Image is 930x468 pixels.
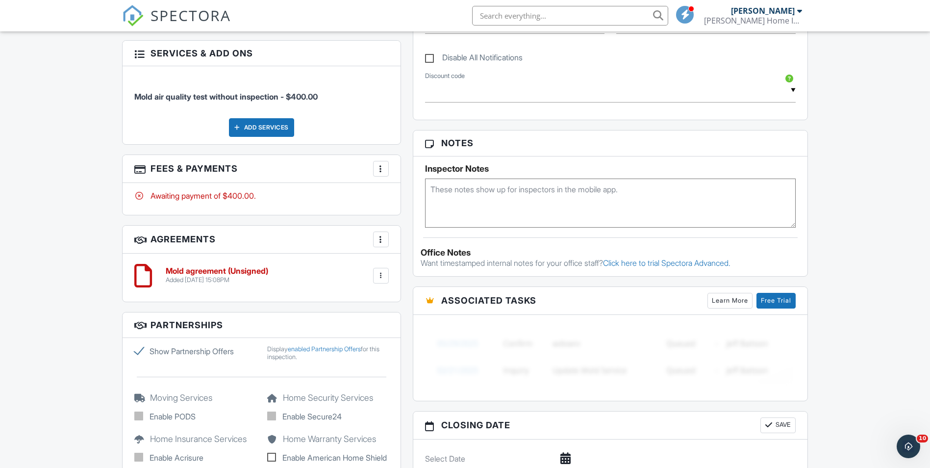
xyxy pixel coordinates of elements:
[229,118,294,137] div: Add Services
[267,411,389,422] label: Enable Secure24
[122,5,144,26] img: The Best Home Inspection Software - Spectora
[425,53,523,65] label: Disable All Notifications
[134,411,256,422] label: Enable PODS
[166,267,268,284] a: Mold agreement (Unsigned) Added [DATE] 15:08PM
[413,130,808,156] h3: Notes
[134,452,256,464] label: Enable Acrisure
[123,155,401,183] h3: Fees & Payments
[425,164,796,174] h5: Inspector Notes
[425,322,796,391] img: blurred-tasks-251b60f19c3f713f9215ee2a18cbf2105fc2d72fcd585247cf5e9ec0c957c1dd.png
[421,258,801,268] p: Want timestamped internal notes for your office staff?
[134,74,389,110] li: Service: Mold air quality test without inspection
[134,345,256,357] label: Show Partnership Offers
[267,434,389,444] h5: Home Warranty Services
[134,434,256,444] h5: Home Insurance Services
[122,13,231,34] a: SPECTORA
[441,294,536,307] span: Associated Tasks
[421,248,801,258] div: Office Notes
[134,190,389,201] div: Awaiting payment of $400.00.
[731,6,795,16] div: [PERSON_NAME]
[441,418,510,432] span: Closing date
[707,293,753,309] a: Learn More
[917,435,928,442] span: 10
[123,312,401,338] h3: Partnerships
[603,258,730,268] a: Click here to trial Spectora Advanced.
[267,345,389,361] div: Display for this inspection.
[472,6,668,26] input: Search everything...
[267,452,389,464] label: Enable American Home Shield
[134,92,318,102] span: Mold air quality test without inspection - $400.00
[288,345,361,353] a: enabled Partnership Offers
[151,5,231,26] span: SPECTORA
[267,393,389,403] h5: Home Security Services
[760,417,796,433] button: Save
[123,41,401,66] h3: Services & Add ons
[166,276,268,284] div: Added [DATE] 15:08PM
[166,267,268,276] h6: Mold agreement (Unsigned)
[425,72,465,80] label: Discount code
[134,393,256,403] h5: Moving Services
[756,293,796,309] a: Free Trial
[123,226,401,254] h3: Agreements
[897,435,920,458] iframe: Intercom live chat
[704,16,802,26] div: Higgins Home Inspection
